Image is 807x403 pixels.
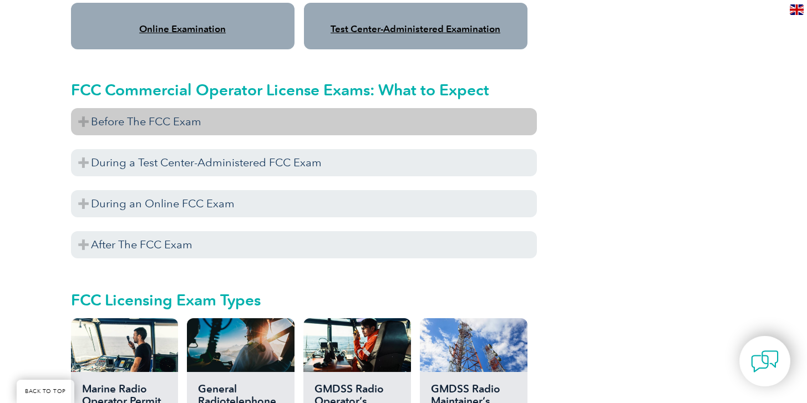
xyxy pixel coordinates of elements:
[71,291,537,309] h2: FCC Licensing Exam Types
[790,4,804,15] img: en
[71,231,537,258] h3: After The FCC Exam
[17,380,74,403] a: BACK TO TOP
[71,81,537,99] h2: FCC Commercial Operator License Exams: What to Expect
[331,23,500,34] a: Test Center-Administered Examination
[71,108,537,135] h3: Before The FCC Exam
[751,348,779,375] img: contact-chat.png
[71,149,537,176] h3: During a Test Center-Administered FCC Exam
[139,23,226,34] a: Online Examination
[71,190,537,217] h3: During an Online FCC Exam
